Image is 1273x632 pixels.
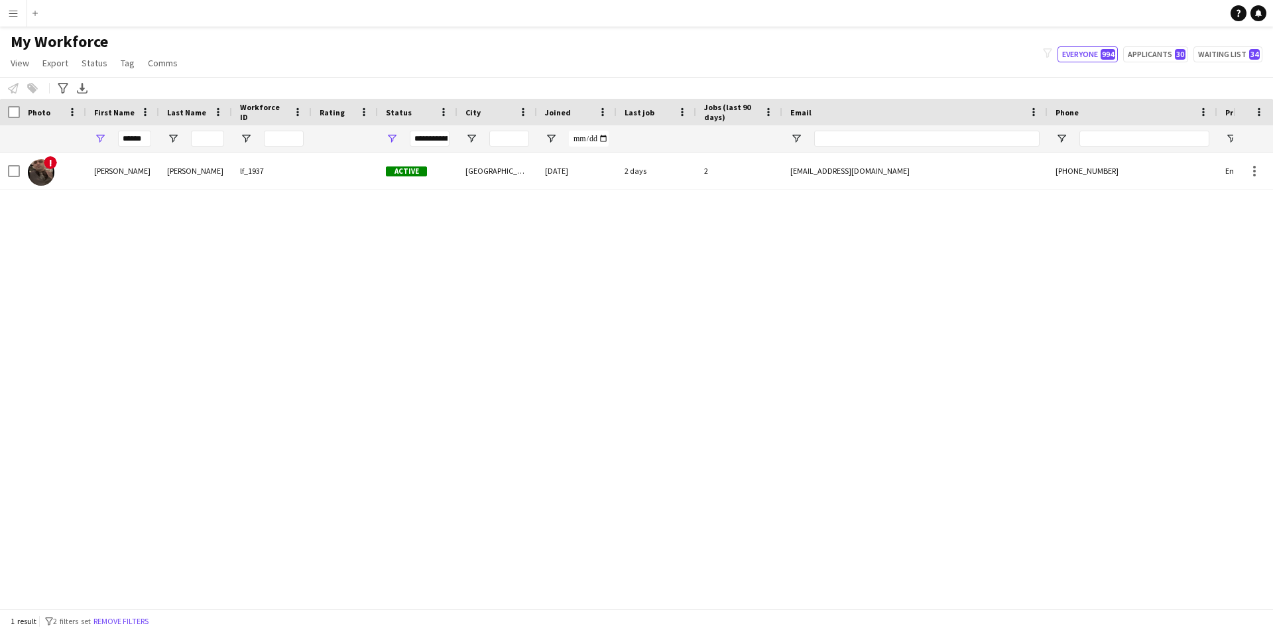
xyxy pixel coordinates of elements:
button: Everyone994 [1058,46,1118,62]
span: Email [790,107,812,117]
span: Status [386,107,412,117]
div: [PERSON_NAME] [86,153,159,189]
button: Open Filter Menu [1056,133,1067,145]
input: Workforce ID Filter Input [264,131,304,147]
div: [EMAIL_ADDRESS][DOMAIN_NAME] [782,153,1048,189]
button: Waiting list34 [1193,46,1262,62]
div: [GEOGRAPHIC_DATA] [457,153,537,189]
button: Open Filter Menu [465,133,477,145]
a: Comms [143,54,183,72]
button: Applicants30 [1123,46,1188,62]
span: Last job [625,107,654,117]
span: Profile [1225,107,1252,117]
span: View [11,57,29,69]
span: Status [82,57,107,69]
span: Workforce ID [240,102,288,122]
span: 994 [1101,49,1115,60]
span: Last Name [167,107,206,117]
a: View [5,54,34,72]
span: 2 filters set [53,616,91,626]
span: Photo [28,107,50,117]
span: ! [44,156,57,169]
input: Email Filter Input [814,131,1040,147]
span: Rating [320,107,345,117]
app-action-btn: Export XLSX [74,80,90,96]
span: Jobs (last 90 days) [704,102,758,122]
button: Open Filter Menu [386,133,398,145]
div: lf_1937 [232,153,312,189]
a: Status [76,54,113,72]
span: Tag [121,57,135,69]
app-action-btn: Advanced filters [55,80,71,96]
span: City [465,107,481,117]
span: First Name [94,107,135,117]
a: Tag [115,54,140,72]
span: Active [386,166,427,176]
button: Open Filter Menu [94,133,106,145]
input: Joined Filter Input [569,131,609,147]
span: Export [42,57,68,69]
div: 2 days [617,153,696,189]
input: City Filter Input [489,131,529,147]
img: steven oneal [28,159,54,186]
button: Open Filter Menu [240,133,252,145]
span: 30 [1175,49,1185,60]
input: Phone Filter Input [1079,131,1209,147]
a: Export [37,54,74,72]
button: Open Filter Menu [167,133,179,145]
button: Remove filters [91,614,151,629]
input: Last Name Filter Input [191,131,224,147]
input: First Name Filter Input [118,131,151,147]
span: Joined [545,107,571,117]
button: Open Filter Menu [545,133,557,145]
span: My Workforce [11,32,108,52]
span: Phone [1056,107,1079,117]
span: 34 [1249,49,1260,60]
div: [DATE] [537,153,617,189]
div: 2 [696,153,782,189]
button: Open Filter Menu [1225,133,1237,145]
span: Comms [148,57,178,69]
div: [PHONE_NUMBER] [1048,153,1217,189]
button: Open Filter Menu [790,133,802,145]
div: [PERSON_NAME] [159,153,232,189]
